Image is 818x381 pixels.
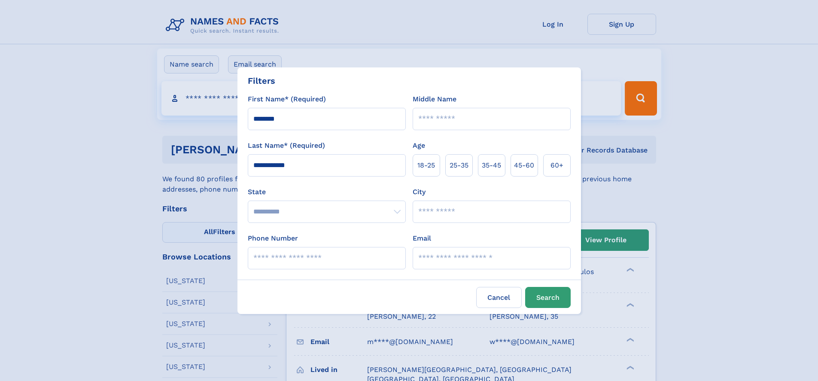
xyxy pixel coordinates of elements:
label: Phone Number [248,233,298,244]
button: Search [525,287,571,308]
label: Last Name* (Required) [248,140,325,151]
span: 18‑25 [417,160,435,171]
label: State [248,187,406,197]
span: 35‑45 [482,160,501,171]
span: 60+ [550,160,563,171]
label: City [413,187,426,197]
span: 45‑60 [514,160,534,171]
label: Middle Name [413,94,456,104]
label: First Name* (Required) [248,94,326,104]
label: Age [413,140,425,151]
label: Email [413,233,431,244]
span: 25‑35 [450,160,468,171]
label: Cancel [476,287,522,308]
div: Filters [248,74,275,87]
